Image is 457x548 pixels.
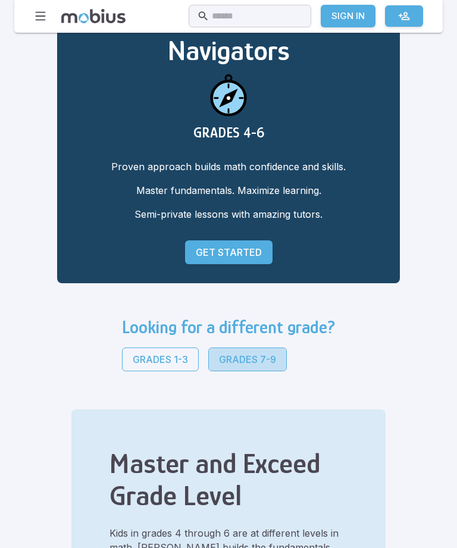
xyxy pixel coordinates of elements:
[219,352,276,367] p: Grades 7-9
[321,5,375,27] a: Sign In
[133,352,188,367] p: Grades 1-3
[200,67,257,124] img: navigators icon
[76,35,381,67] h2: Navigators
[185,240,273,264] a: Get Started
[109,447,348,512] h2: Master and Exceed Grade Level
[76,207,381,221] p: Semi-private lessons with amazing tutors.
[122,317,336,338] h3: Looking for a different grade?
[76,183,381,198] p: Master fundamentals. Maximize learning.
[76,124,381,140] h3: GRADES 4-6
[122,347,199,371] a: Grades 1-3
[76,159,381,174] p: Proven approach builds math confidence and skills.
[196,245,262,259] p: Get Started
[208,347,287,371] a: Grades 7-9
